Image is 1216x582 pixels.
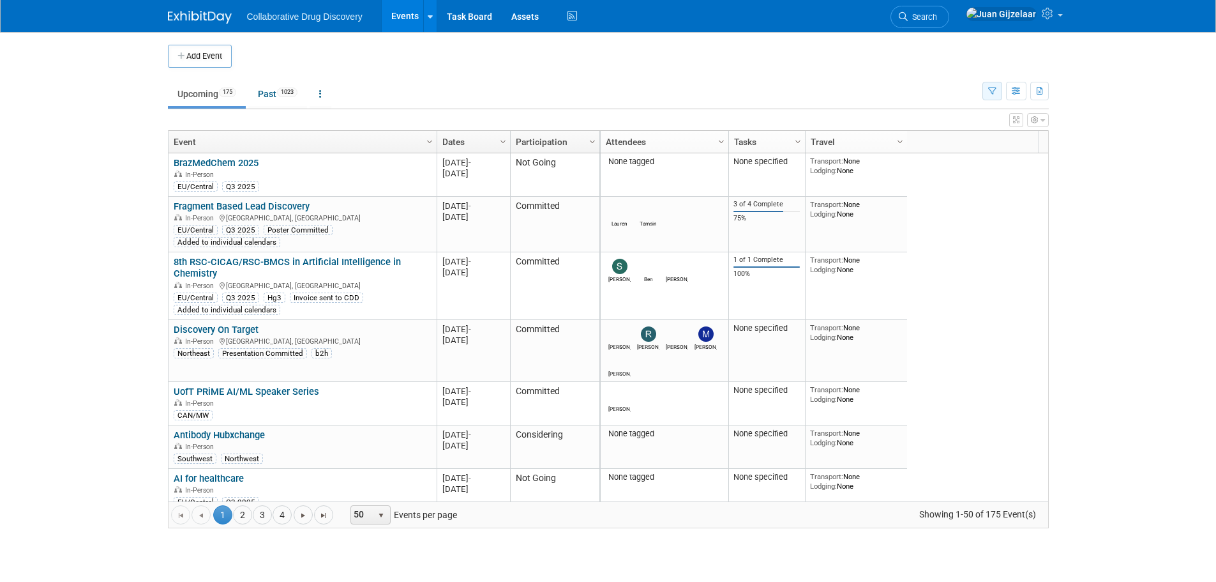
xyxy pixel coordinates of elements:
button: Add Event [168,45,232,68]
div: None tagged [605,157,723,167]
div: EU/Central [174,293,218,303]
span: 1023 [277,88,297,97]
img: Ben Retamal [641,259,656,274]
img: In-Person Event [174,214,182,220]
div: [GEOGRAPHIC_DATA], [GEOGRAPHIC_DATA] [174,335,431,346]
div: Northwest [221,454,263,464]
span: Transport: [810,323,843,332]
span: Column Settings [793,137,803,147]
td: Considering [510,425,599,469]
div: Q3 2025 [222,497,259,507]
a: Go to the previous page [191,505,211,525]
a: Go to the next page [294,505,313,525]
span: Transport: [810,256,843,264]
span: - [469,325,471,334]
span: Collaborative Drug Discovery [247,11,363,22]
a: BrazMedChem 2025 [174,157,259,169]
div: [DATE] [442,397,504,408]
a: Participation [516,131,591,153]
span: - [469,201,471,211]
div: Mitchell Buckley [694,342,717,350]
img: Lauren Kossy [612,203,627,218]
a: Tasks [734,131,797,153]
div: [DATE] [442,201,504,211]
div: b2h [312,348,332,358]
td: Not Going [510,153,599,197]
div: James White [608,342,631,350]
span: - [469,257,471,266]
span: 175 [219,88,236,97]
div: [GEOGRAPHIC_DATA], [GEOGRAPHIC_DATA] [174,280,431,291]
div: [DATE] [442,386,504,397]
div: Q3 2025 [222,181,259,192]
a: Attendees [606,131,720,153]
img: Juan Gijzelaar [966,7,1037,21]
span: Go to the first page [176,510,186,521]
a: 3 [253,505,272,525]
div: Ben Retamal [637,274,659,282]
span: Column Settings [498,137,508,147]
span: Column Settings [587,137,597,147]
span: In-Person [185,282,218,290]
img: Mitchell Buckley [698,326,714,342]
div: [DATE] [442,473,504,484]
td: Committed [510,320,599,382]
span: Column Settings [716,137,726,147]
div: None None [810,385,902,404]
div: Lauren Kossy [608,218,631,227]
div: Ralf Felsner [666,342,688,350]
a: Column Settings [423,131,437,150]
div: [DATE] [442,168,504,179]
span: Go to the previous page [196,510,206,521]
div: Northeast [174,348,214,358]
img: In-Person Event [174,171,182,177]
a: Travel [811,131,899,153]
span: Transport: [810,157,843,165]
div: [DATE] [442,429,504,440]
td: Not Going [510,469,599,512]
div: 1 of 1 Complete [733,256,800,264]
span: In-Person [185,486,218,494]
a: Column Settings [496,131,510,150]
span: Transport: [810,429,843,438]
a: Column Settings [585,131,599,150]
div: Invoice sent to CDD [290,293,363,303]
div: Presentation Committed [218,348,307,358]
span: In-Person [185,337,218,346]
div: None tagged [605,472,723,482]
img: In-Person Event [174,486,182,493]
div: Q3 2025 [222,225,259,235]
div: Ryan Censullo [637,342,659,350]
img: ExhibitDay [168,11,232,24]
div: CAN/MW [174,410,213,420]
a: Fragment Based Lead Discovery [174,201,310,212]
span: Transport: [810,385,843,394]
div: Hg3 [264,293,285,303]
a: AI for healthcare [174,473,244,484]
div: None None [810,200,902,218]
img: In-Person Event [174,399,182,406]
div: [DATE] [442,484,504,494]
div: EU/Central [174,225,218,235]
span: Column Settings [895,137,905,147]
div: [DATE] [442,440,504,451]
div: None tagged [605,429,723,439]
a: Column Settings [893,131,907,150]
span: Showing 1-50 of 175 Event(s) [907,505,1047,523]
span: Search [908,12,937,22]
img: Dimitris Tsionos [670,259,685,274]
span: In-Person [185,214,218,222]
div: EU/Central [174,181,218,192]
span: In-Person [185,443,218,451]
div: [DATE] [442,267,504,278]
span: Lodging: [810,438,837,447]
span: Transport: [810,200,843,209]
span: Lodging: [810,265,837,274]
div: 100% [733,270,800,279]
span: select [376,510,386,521]
span: - [469,430,471,440]
a: 2 [233,505,252,525]
div: [DATE] [442,157,504,168]
span: In-Person [185,399,218,408]
span: In-Person [185,171,218,179]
